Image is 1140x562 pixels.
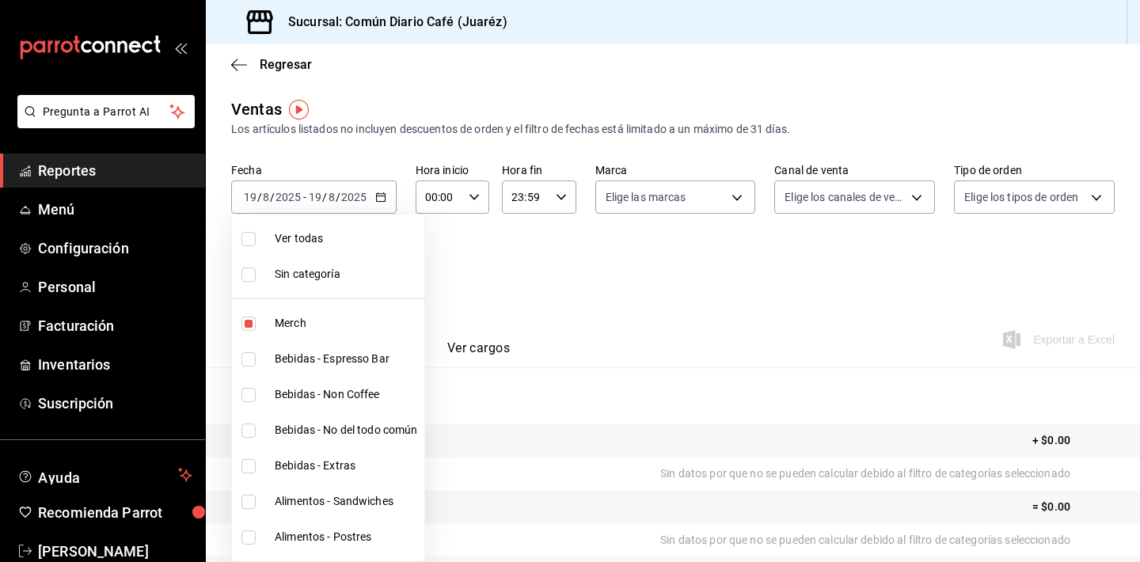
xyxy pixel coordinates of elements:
span: Alimentos - Sandwiches [275,493,418,510]
img: Tooltip marker [289,100,309,120]
span: Sin categoría [275,266,418,283]
span: Bebidas - Extras [275,458,418,474]
span: Alimentos - Postres [275,529,418,545]
span: Bebidas - No del todo común [275,422,418,439]
span: Bebidas - Espresso Bar [275,351,418,367]
span: Bebidas - Non Coffee [275,386,418,403]
span: Ver todas [275,230,418,247]
span: Merch [275,315,418,332]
